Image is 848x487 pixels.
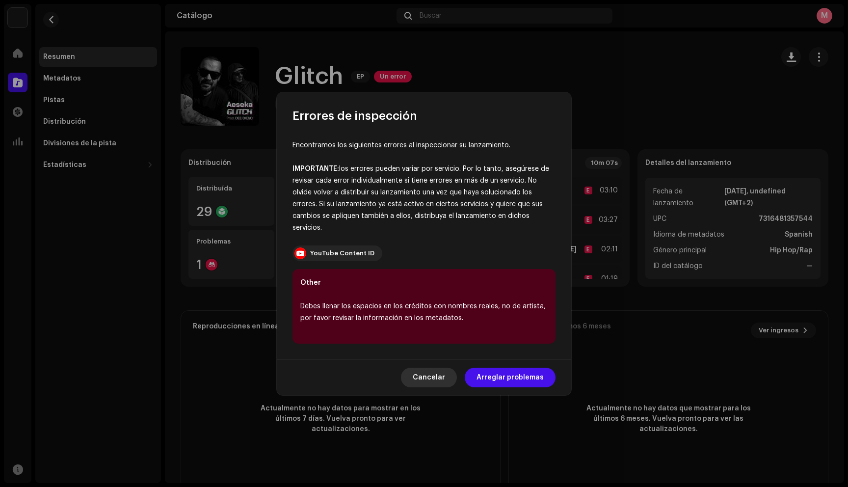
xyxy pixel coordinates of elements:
strong: IMPORTANTE: [292,165,339,172]
button: Arreglar problemas [465,368,556,387]
span: Errores de inspección [292,108,417,124]
b: Other [300,279,321,286]
div: los errores pueden variar por servicio. Por lo tanto, asegúrese de revisar cada error individualm... [292,163,556,234]
div: Debes llenar los espacios en los créditos con nombres reales, no de artista, por favor revisar la... [300,300,548,324]
div: Encontramos los siguientes errores al inspeccionar su lanzamiento. [292,139,556,151]
button: Cancelar [401,368,457,387]
span: Cancelar [413,368,445,387]
span: Arreglar problemas [477,368,544,387]
div: YouTube Content ID [310,249,374,257]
